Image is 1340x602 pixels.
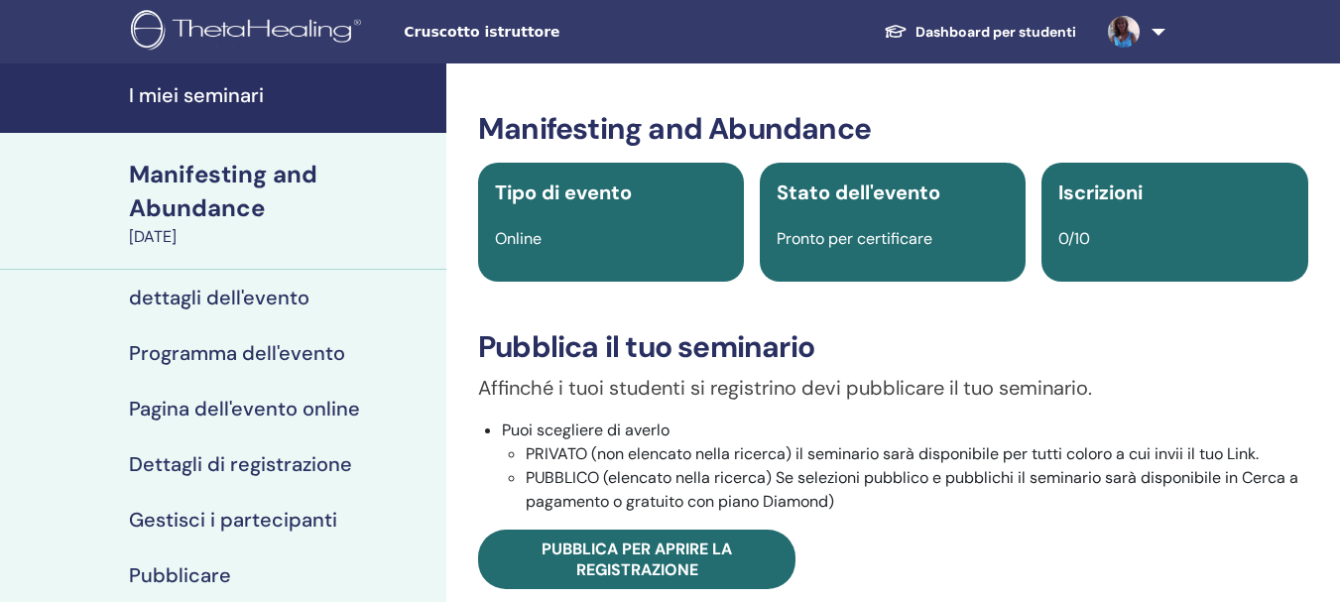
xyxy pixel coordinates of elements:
img: default.jpg [1108,16,1140,48]
span: 0/10 [1058,228,1090,249]
h3: Manifesting and Abundance [478,111,1308,147]
a: Manifesting and Abundance[DATE] [117,158,446,249]
li: PRIVATO (non elencato nella ricerca) il seminario sarà disponibile per tutti coloro a cui invii i... [526,442,1308,466]
h4: I miei seminari [129,83,434,107]
span: Pubblica per aprire la registrazione [542,539,732,580]
span: Iscrizioni [1058,180,1143,205]
h4: Dettagli di registrazione [129,452,352,476]
p: Affinché i tuoi studenti si registrino devi pubblicare il tuo seminario. [478,373,1308,403]
span: Tipo di evento [495,180,632,205]
h4: Programma dell'evento [129,341,345,365]
div: [DATE] [129,225,434,249]
a: Dashboard per studenti [868,14,1092,51]
li: PUBBLICO (elencato nella ricerca) Se selezioni pubblico e pubblichi il seminario sarà disponibile... [526,466,1308,514]
span: Cruscotto istruttore [404,22,701,43]
h4: Pagina dell'evento online [129,397,360,421]
div: Manifesting and Abundance [129,158,434,225]
img: logo.png [131,10,368,55]
h4: dettagli dell'evento [129,286,309,309]
span: Pronto per certificare [777,228,932,249]
span: Stato dell'evento [777,180,940,205]
a: Pubblica per aprire la registrazione [478,530,795,589]
li: Puoi scegliere di averlo [502,419,1308,514]
h3: Pubblica il tuo seminario [478,329,1308,365]
h4: Gestisci i partecipanti [129,508,337,532]
img: graduation-cap-white.svg [884,23,908,40]
h4: Pubblicare [129,563,231,587]
span: Online [495,228,542,249]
